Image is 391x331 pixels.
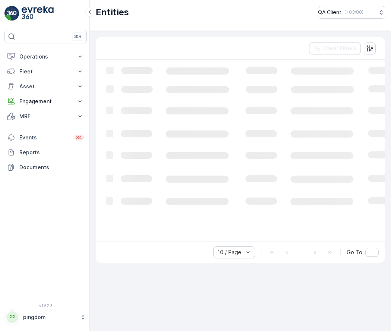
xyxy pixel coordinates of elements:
p: Reports [19,149,84,156]
button: Clear Filters [309,42,361,54]
img: logo_light-DOdMpM7g.png [22,6,54,21]
p: Clear Filters [324,45,356,52]
a: Documents [4,160,87,175]
button: Operations [4,49,87,64]
p: ( +03:00 ) [344,9,363,15]
div: PP [6,311,18,323]
a: Reports [4,145,87,160]
p: pingdom [23,313,76,321]
p: ⌘B [74,34,82,40]
button: Fleet [4,64,87,79]
button: Asset [4,79,87,94]
p: Fleet [19,68,72,75]
p: Documents [19,164,84,171]
button: QA Client(+03:00) [318,6,385,19]
p: Events [19,134,70,141]
img: logo [4,6,19,21]
p: Entities [96,6,129,18]
p: Asset [19,83,72,90]
p: Operations [19,53,72,60]
span: v 1.52.3 [4,303,87,308]
button: PPpingdom [4,309,87,325]
p: Engagement [19,98,72,105]
p: 34 [76,135,82,141]
p: MRF [19,113,72,120]
p: QA Client [318,9,341,16]
a: Events34 [4,130,87,145]
button: Engagement [4,94,87,109]
span: Go To [347,249,362,256]
button: MRF [4,109,87,124]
